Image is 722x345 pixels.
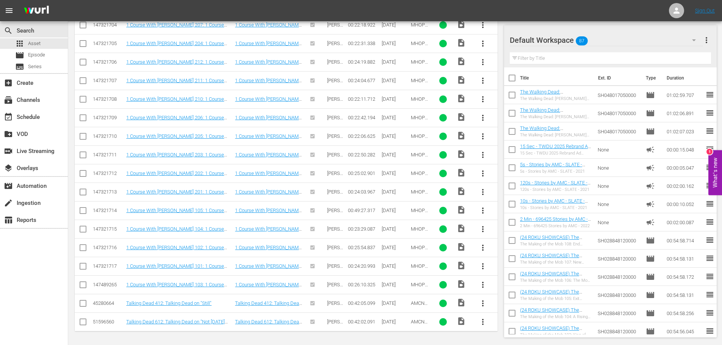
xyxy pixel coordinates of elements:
[520,289,590,317] a: (24 ROKU SHOWCASE) The Making of the Mob 105: Exit Strategy ((24 ROKU SHOWCASE) The Making of the...
[478,113,487,122] span: more_vert
[705,90,714,99] span: reorder
[520,144,591,155] a: 15 Sec - TWDU 2025 Rebrand Ad Slates- 15s- SLATE
[705,217,714,226] span: reorder
[478,169,487,178] span: more_vert
[664,122,705,140] td: 01:02:07.023
[348,245,379,250] div: 00:25:54.837
[382,22,409,28] div: [DATE]
[474,53,492,71] button: more_vert
[126,133,227,150] a: 1 Course With [PERSON_NAME] 205: 1 Course With [PERSON_NAME] 205: [PERSON_NAME], [PERSON_NAME], [...
[93,41,124,46] div: 147321705
[520,278,592,283] div: The Making of the Mob 106: The Mob At War
[474,34,492,53] button: more_vert
[382,78,409,83] div: [DATE]
[126,41,227,58] a: 1 Course With [PERSON_NAME] 204: 1 Course With [PERSON_NAME] 204: [PERSON_NAME], [PERSON_NAME], [...
[327,115,343,132] span: [PERSON_NAME] Feed
[646,109,655,118] span: Episode
[5,6,14,15] span: menu
[235,189,302,223] a: 1 Course With [PERSON_NAME] 201: 1 Course With [PERSON_NAME] 201: [PERSON_NAME], [PERSON_NAME], [...
[4,26,13,35] span: Search
[457,168,466,177] span: Video
[664,177,705,195] td: 00:02:00.162
[382,189,409,195] div: [DATE]
[348,133,379,139] div: 00:22:06.625
[411,208,428,219] span: MHOP100005
[646,272,655,281] span: Episode
[4,95,13,105] span: Channels
[93,115,124,120] div: 147321709
[4,78,13,87] span: Create
[520,271,590,299] a: (24 ROKU SHOWCASE) The Making of the Mob 106: The Mob At War ((24 ROKU SHOWCASE) The Making of th...
[348,226,379,232] div: 00:23:29.087
[646,145,655,154] span: Ad
[478,225,487,234] span: more_vert
[93,133,124,139] div: 147321710
[382,96,409,102] div: [DATE]
[4,198,13,208] span: Ingestion
[382,41,409,46] div: [DATE]
[126,96,227,119] a: 1 Course With [PERSON_NAME] 210: 1 Course With [PERSON_NAME] 210: Grandmaster [PERSON_NAME], [PER...
[478,20,487,30] span: more_vert
[705,290,714,299] span: reorder
[595,286,643,304] td: SH028848120000
[93,245,124,250] div: 147321716
[327,152,343,169] span: [PERSON_NAME] Feed
[705,126,714,136] span: reorder
[594,67,642,89] th: Ext. ID
[705,254,714,263] span: reorder
[520,307,588,336] a: (24 ROKU SHOWCASE) The Making of the Mob 104: A Rising Threat ((24 ROKU SHOWCASE) The Making of t...
[327,96,343,113] span: [PERSON_NAME] Feed
[646,254,655,263] span: Episode
[235,245,302,279] a: 1 Course With [PERSON_NAME] 102: 1 Course With [PERSON_NAME] 102: [PERSON_NAME], [PERSON_NAME], [...
[93,22,124,28] div: 147321704
[235,226,302,260] a: 1 Course With [PERSON_NAME] 104: 1 Course With [PERSON_NAME] 104: [PERSON_NAME], [PERSON_NAME], [...
[595,86,643,104] td: SH048017050000
[126,59,231,76] a: 1 Course With [PERSON_NAME] 212: 1 Course With [PERSON_NAME] 212: [PERSON_NAME], [PERSON_NAME], G...
[664,304,705,322] td: 00:54:58.256
[126,245,227,262] a: 1 Course With [PERSON_NAME] 102: 1 Course With [PERSON_NAME] 102: [PERSON_NAME], [PERSON_NAME], [...
[327,319,343,336] span: [PERSON_NAME] Feed
[235,133,302,167] a: 1 Course With [PERSON_NAME] 205: 1 Course With [PERSON_NAME] 205: [PERSON_NAME], [PERSON_NAME], [...
[646,127,655,136] span: Episode
[664,140,705,159] td: 00:00:15.048
[457,224,466,233] span: Video
[411,170,428,182] span: MHOP100008
[457,298,466,307] span: Video
[348,96,379,102] div: 00:22:11.712
[327,263,343,280] span: [PERSON_NAME] Feed
[576,33,588,49] span: 87
[126,78,231,95] a: 1 Course With [PERSON_NAME] 211: 1 Course With [PERSON_NAME] 211: [PERSON_NAME], Grandmaster [PER...
[702,36,711,45] span: more_vert
[348,170,379,176] div: 00:25:02.901
[478,262,487,271] span: more_vert
[4,181,13,190] span: Automation
[4,130,13,139] span: VOD
[411,189,428,200] span: MHOP100007
[382,115,409,120] div: [DATE]
[595,104,643,122] td: SH048017050000
[382,319,409,325] div: [DATE]
[382,170,409,176] div: [DATE]
[595,322,643,340] td: SH028848120000
[126,22,227,39] a: 1 Course With [PERSON_NAME] 207: 1 Course With [PERSON_NAME] 207: [PERSON_NAME], [PERSON_NAME], [...
[478,58,487,67] span: more_vert
[457,94,466,103] span: Video
[382,300,409,306] div: [DATE]
[4,164,13,173] span: Overlays
[595,195,643,213] td: None
[15,39,24,48] span: Asset
[126,300,211,306] a: Talking Dead 412: Talking Dead on "Still"
[235,263,302,297] a: 1 Course With [PERSON_NAME] 101: 1 Course With [PERSON_NAME] 101: [PERSON_NAME], [PERSON_NAME], [...
[4,215,13,225] span: Reports
[93,282,124,287] div: 147489265
[664,250,705,268] td: 00:54:58.131
[126,170,227,187] a: 1 Course With [PERSON_NAME] 202: 1 Course With [PERSON_NAME] 202: [PERSON_NAME], [PERSON_NAME], [...
[474,239,492,257] button: more_vert
[595,177,643,195] td: None
[348,282,379,287] div: 00:26:10.325
[520,133,592,137] div: The Walking Dead: [PERSON_NAME] 301: Episode 1
[348,189,379,195] div: 00:24:03.967
[327,189,343,206] span: [PERSON_NAME] Feed
[646,163,655,172] span: Ad
[126,319,228,330] a: Talking Dead 612: Talking Dead on "Not [DATE] Yet"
